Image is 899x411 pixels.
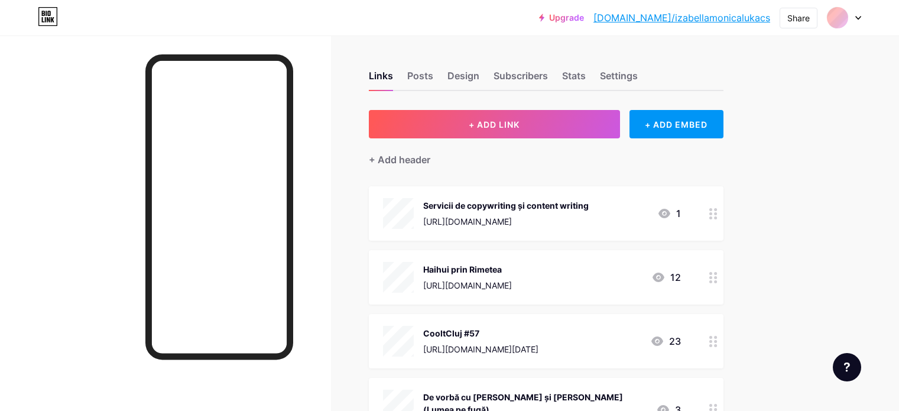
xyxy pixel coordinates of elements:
a: Upgrade [539,13,584,22]
div: [URL][DOMAIN_NAME] [423,279,512,292]
div: Design [447,69,479,90]
div: CooltCluj #57 [423,327,538,339]
div: Subscribers [494,69,548,90]
div: 1 [657,206,681,221]
div: + Add header [369,153,430,167]
div: Haihui prin Rimetea [423,263,512,276]
button: + ADD LINK [369,110,620,138]
div: + ADD EMBED [629,110,723,138]
div: Share [787,12,810,24]
div: [URL][DOMAIN_NAME][DATE] [423,343,538,355]
div: Posts [407,69,433,90]
span: + ADD LINK [469,119,520,130]
div: Settings [600,69,638,90]
div: [URL][DOMAIN_NAME] [423,215,589,228]
div: 23 [650,334,681,348]
div: 12 [651,270,681,284]
div: Links [369,69,393,90]
div: Servicii de copywriting și content writing [423,199,589,212]
div: Stats [562,69,586,90]
a: [DOMAIN_NAME]/izabellamonicalukacs [593,11,770,25]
